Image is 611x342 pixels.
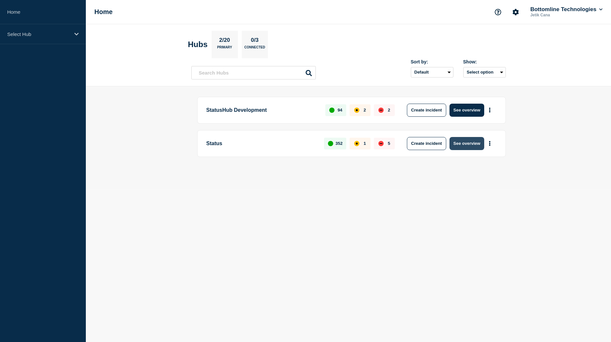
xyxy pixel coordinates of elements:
[529,13,597,17] p: Jetik Cana
[217,37,232,45] p: 2/20
[354,108,359,113] div: affected
[491,5,505,19] button: Support
[364,108,366,112] p: 2
[378,141,384,146] div: down
[378,108,384,113] div: down
[463,59,506,64] div: Show:
[449,104,484,117] button: See overview
[388,141,390,146] p: 5
[206,137,317,150] p: Status
[337,108,342,112] p: 94
[329,108,334,113] div: up
[486,137,494,149] button: More actions
[335,141,343,146] p: 352
[191,66,316,79] input: Search Hubs
[188,40,208,49] h2: Hubs
[7,31,70,37] p: Select Hub
[411,67,453,77] select: Sort by
[217,45,232,52] p: Primary
[364,141,366,146] p: 1
[463,67,506,77] button: Select option
[529,6,604,13] button: Bottomline Technologies
[248,37,261,45] p: 0/3
[94,8,113,16] h1: Home
[509,5,523,19] button: Account settings
[354,141,359,146] div: affected
[407,104,446,117] button: Create incident
[328,141,333,146] div: up
[449,137,484,150] button: See overview
[407,137,446,150] button: Create incident
[244,45,265,52] p: Connected
[388,108,390,112] p: 2
[206,104,318,117] p: StatusHub Development
[486,104,494,116] button: More actions
[411,59,453,64] div: Sort by:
